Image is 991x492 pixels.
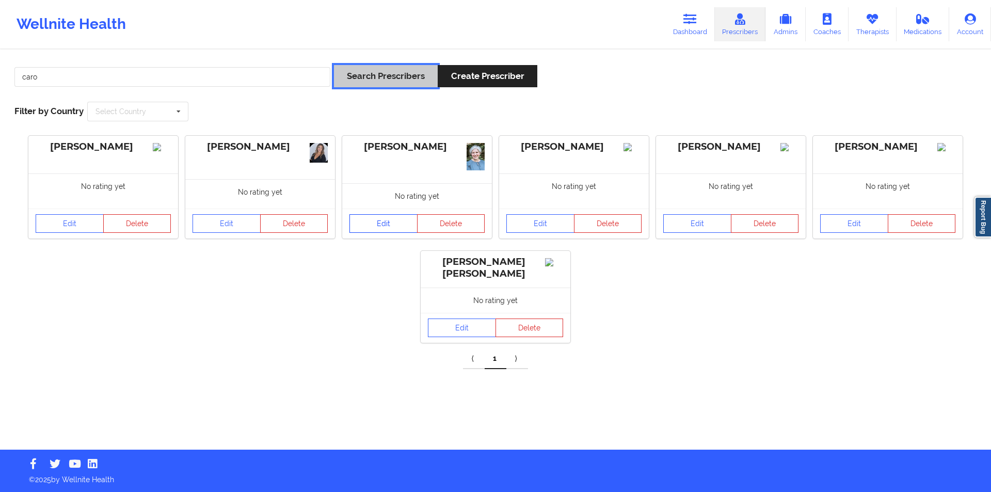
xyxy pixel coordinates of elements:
[95,108,146,115] div: Select Country
[310,143,328,163] img: 852c4959-82a5-4d4e-9529-25215e4f5ed0_IMG_1768.jpeg
[417,214,485,233] button: Delete
[765,7,806,41] a: Admins
[506,214,574,233] a: Edit
[949,7,991,41] a: Account
[22,467,969,485] p: © 2025 by Wellnite Health
[624,143,642,151] img: Image%2Fplaceholer-image.png
[14,106,84,116] span: Filter by Country
[349,141,485,153] div: [PERSON_NAME]
[334,65,438,87] button: Search Prescribers
[463,348,528,369] div: Pagination Navigation
[36,214,104,233] a: Edit
[897,7,950,41] a: Medications
[438,65,537,87] button: Create Prescriber
[428,319,496,337] a: Edit
[342,183,492,209] div: No rating yet
[665,7,715,41] a: Dashboard
[28,173,178,208] div: No rating yet
[14,67,330,87] input: Search Keywords
[849,7,897,41] a: Therapists
[506,141,642,153] div: [PERSON_NAME]
[499,173,649,208] div: No rating yet
[715,7,766,41] a: Prescribers
[349,214,418,233] a: Edit
[574,214,642,233] button: Delete
[663,214,731,233] a: Edit
[463,348,485,369] a: Previous item
[545,258,563,266] img: Image%2Fplaceholer-image.png
[780,143,798,151] img: Image%2Fplaceholer-image.png
[820,141,955,153] div: [PERSON_NAME]
[428,256,563,280] div: [PERSON_NAME] [PERSON_NAME]
[506,348,528,369] a: Next item
[937,143,955,151] img: Image%2Fplaceholer-image.png
[888,214,956,233] button: Delete
[421,288,570,313] div: No rating yet
[193,141,328,153] div: [PERSON_NAME]
[731,214,799,233] button: Delete
[663,141,798,153] div: [PERSON_NAME]
[153,143,171,151] img: Image%2Fplaceholer-image.png
[974,197,991,237] a: Report Bug
[820,214,888,233] a: Edit
[185,179,335,208] div: No rating yet
[485,348,506,369] a: 1
[193,214,261,233] a: Edit
[467,143,485,170] img: a35e59f4-5667-4987-ba8f-ee9f518e440c_My_photo_.jpg
[813,173,963,208] div: No rating yet
[260,214,328,233] button: Delete
[495,319,564,337] button: Delete
[656,173,806,208] div: No rating yet
[806,7,849,41] a: Coaches
[36,141,171,153] div: [PERSON_NAME]
[103,214,171,233] button: Delete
